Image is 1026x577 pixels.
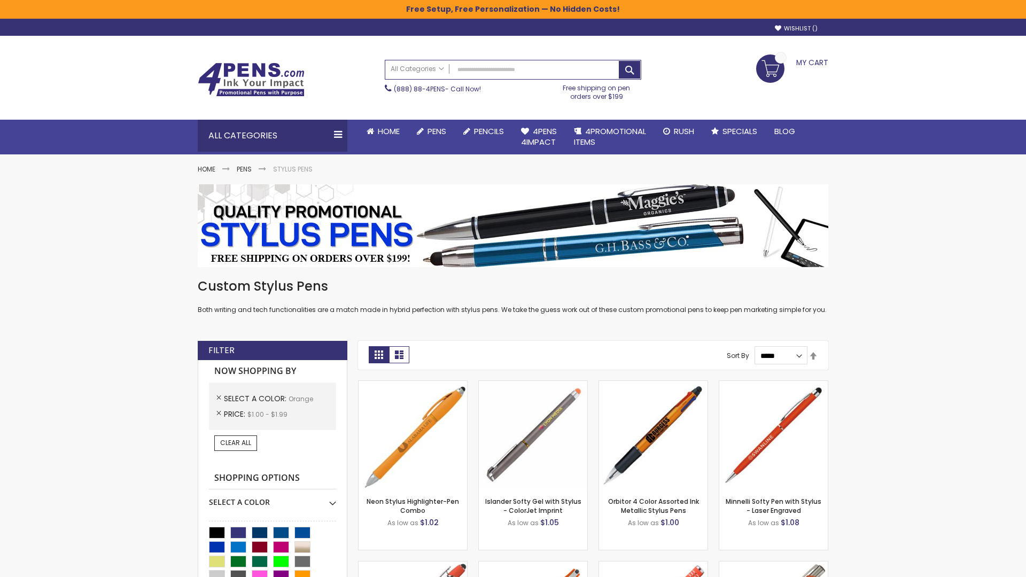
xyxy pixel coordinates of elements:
[359,381,467,489] img: Neon Stylus Highlighter-Pen Combo-Orange
[408,120,455,143] a: Pens
[358,120,408,143] a: Home
[378,126,400,137] span: Home
[367,497,459,514] a: Neon Stylus Highlighter-Pen Combo
[474,126,504,137] span: Pencils
[599,561,708,570] a: Marin Softy Pen with Stylus - Laser Engraved-Orange
[198,63,305,97] img: 4Pens Custom Pens and Promotional Products
[385,60,449,78] a: All Categories
[655,120,703,143] a: Rush
[608,497,699,514] a: Orbitor 4 Color Assorted Ink Metallic Stylus Pens
[726,497,821,514] a: Minnelli Softy Pen with Stylus - Laser Engraved
[660,517,679,528] span: $1.00
[237,165,252,174] a: Pens
[391,65,444,73] span: All Categories
[479,561,587,570] a: Avendale Velvet Touch Stylus Gel Pen-Orange
[198,120,347,152] div: All Categories
[719,380,828,389] a: Minnelli Softy Pen with Stylus - Laser Engraved-Orange
[521,126,557,147] span: 4Pens 4impact
[628,518,659,527] span: As low as
[722,126,757,137] span: Specials
[574,126,646,147] span: 4PROMOTIONAL ITEMS
[387,518,418,527] span: As low as
[727,351,749,360] label: Sort By
[369,346,389,363] strong: Grid
[198,165,215,174] a: Home
[247,410,287,419] span: $1.00 - $1.99
[719,561,828,570] a: Tres-Chic Softy Brights with Stylus Pen - Laser-Orange
[703,120,766,143] a: Specials
[209,467,336,490] strong: Shopping Options
[359,380,467,389] a: Neon Stylus Highlighter-Pen Combo-Orange
[420,517,439,528] span: $1.02
[674,126,694,137] span: Rush
[479,381,587,489] img: Islander Softy Gel with Stylus - ColorJet Imprint-Orange
[748,518,779,527] span: As low as
[565,120,655,154] a: 4PROMOTIONALITEMS
[224,409,247,419] span: Price
[455,120,512,143] a: Pencils
[224,393,289,404] span: Select A Color
[208,345,235,356] strong: Filter
[512,120,565,154] a: 4Pens4impact
[209,489,336,508] div: Select A Color
[198,278,828,315] div: Both writing and tech functionalities are a match made in hybrid perfection with stylus pens. We ...
[552,80,642,101] div: Free shipping on pen orders over $199
[209,360,336,383] strong: Now Shopping by
[781,517,799,528] span: $1.08
[719,381,828,489] img: Minnelli Softy Pen with Stylus - Laser Engraved-Orange
[599,380,708,389] a: Orbitor 4 Color Assorted Ink Metallic Stylus Pens-Orange
[359,561,467,570] a: 4P-MS8B-Orange
[485,497,581,514] a: Islander Softy Gel with Stylus - ColorJet Imprint
[198,278,828,295] h1: Custom Stylus Pens
[508,518,539,527] span: As low as
[766,120,804,143] a: Blog
[289,394,313,403] span: Orange
[198,184,828,267] img: Stylus Pens
[428,126,446,137] span: Pens
[540,517,559,528] span: $1.05
[599,381,708,489] img: Orbitor 4 Color Assorted Ink Metallic Stylus Pens-Orange
[774,126,795,137] span: Blog
[394,84,445,93] a: (888) 88-4PENS
[479,380,587,389] a: Islander Softy Gel with Stylus - ColorJet Imprint-Orange
[220,438,251,447] span: Clear All
[214,435,257,450] a: Clear All
[775,25,818,33] a: Wishlist
[273,165,313,174] strong: Stylus Pens
[394,84,481,93] span: - Call Now!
